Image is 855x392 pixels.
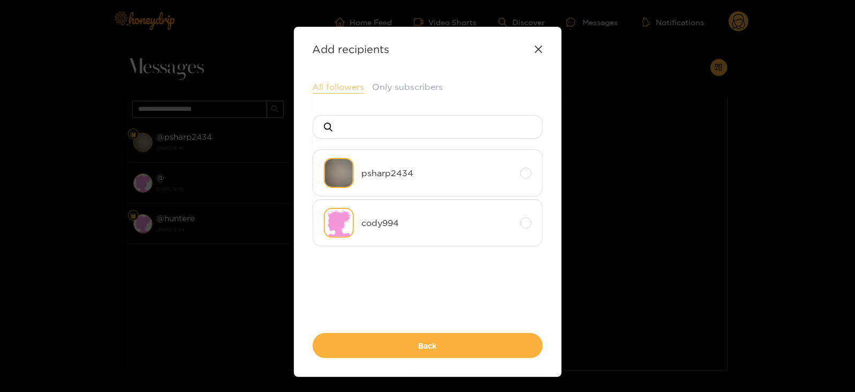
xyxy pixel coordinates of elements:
[362,167,512,179] span: psharp2434
[324,158,354,188] img: stfyz-img_0379.jpeg
[373,81,443,93] button: Only subscribers
[313,43,390,55] strong: Add recipients
[324,208,354,238] img: no-avatar.png
[362,217,512,229] span: cody994
[313,333,543,358] button: Back
[313,81,365,94] button: All followers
